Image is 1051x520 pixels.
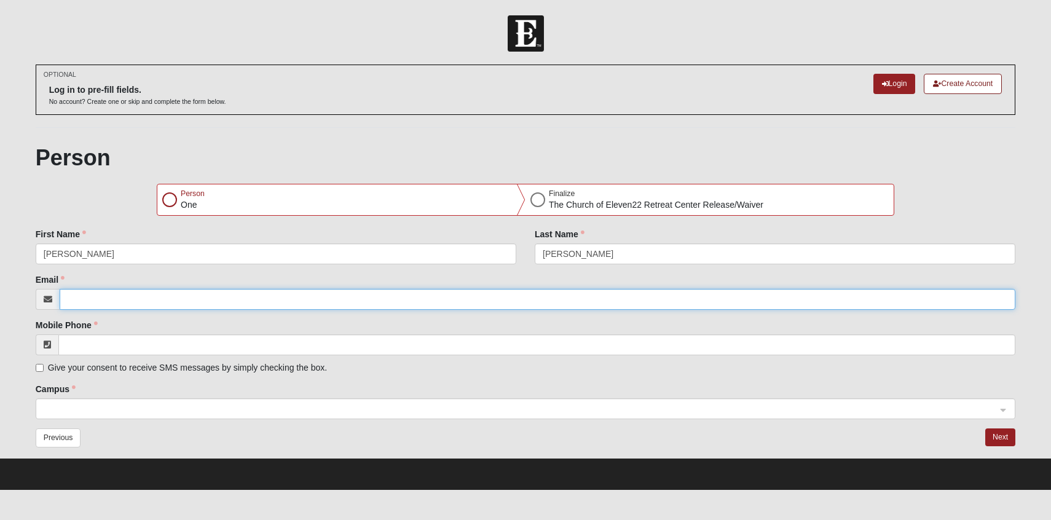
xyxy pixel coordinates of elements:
label: First Name [36,228,86,240]
span: Give your consent to receive SMS messages by simply checking the box. [48,363,327,372]
h1: Person [36,144,1016,171]
button: Previous [36,428,81,447]
img: Church of Eleven22 Logo [508,15,544,52]
label: Last Name [535,228,585,240]
h6: Log in to pre-fill fields. [49,85,226,95]
a: Create Account [924,74,1002,94]
label: Campus [36,383,76,395]
p: No account? Create one or skip and complete the form below. [49,97,226,106]
p: The Church of Eleven22 Retreat Center Release/Waiver [549,199,763,211]
button: Next [985,428,1015,446]
small: OPTIONAL [44,70,76,79]
p: One [181,199,205,211]
input: Give your consent to receive SMS messages by simply checking the box. [36,364,44,372]
label: Mobile Phone [36,319,98,331]
span: Person [181,189,205,198]
a: Login [873,74,916,94]
span: Finalize [549,189,575,198]
label: Email [36,274,65,286]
